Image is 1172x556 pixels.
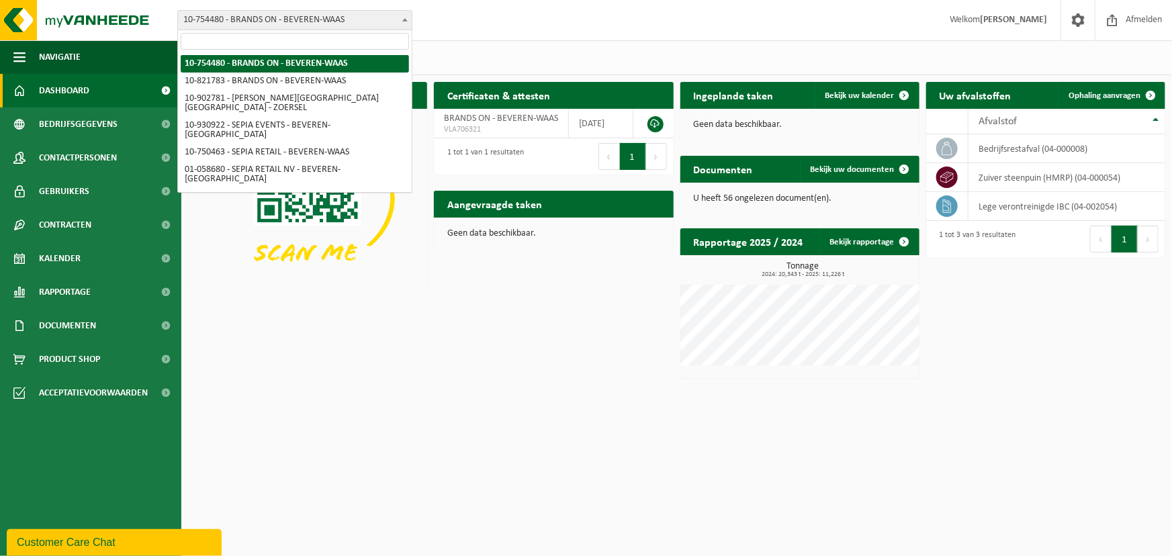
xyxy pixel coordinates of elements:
li: 10-821783 - BRANDS ON - BEVEREN-WAAS [181,73,409,90]
iframe: chat widget [7,526,224,556]
span: Acceptatievoorwaarden [39,376,148,410]
span: Bekijk uw documenten [811,165,895,174]
h2: Ingeplande taken [680,82,787,108]
span: Gebruikers [39,175,89,208]
td: zuiver steenpuin (HMRP) (04-000054) [968,163,1165,192]
span: Rapportage [39,275,91,309]
button: Next [646,143,667,170]
li: 10-930922 - SEPIA EVENTS - BEVEREN-[GEOGRAPHIC_DATA] [181,117,409,144]
li: 10-918625 - [PERSON_NAME][GEOGRAPHIC_DATA] - [GEOGRAPHIC_DATA] - [GEOGRAPHIC_DATA]-[GEOGRAPHIC_DATA] [181,188,409,224]
p: Geen data beschikbaar. [694,120,906,130]
li: 01-058680 - SEPIA RETAIL NV - BEVEREN-[GEOGRAPHIC_DATA] [181,161,409,188]
button: 1 [1112,226,1138,252]
li: 10-750463 - SEPIA RETAIL - BEVEREN-WAAS [181,144,409,161]
button: 1 [620,143,646,170]
button: Previous [598,143,620,170]
button: Previous [1090,226,1112,252]
a: Bekijk uw documenten [800,156,918,183]
img: Download de VHEPlus App [188,109,427,288]
span: BRANDS ON - BEVEREN-WAAS [444,113,558,124]
h3: Tonnage [687,262,919,278]
span: Dashboard [39,74,89,107]
span: VLA706321 [444,124,558,135]
a: Bekijk uw kalender [815,82,918,109]
span: Documenten [39,309,96,342]
span: Product Shop [39,342,100,376]
span: Ophaling aanvragen [1069,91,1140,100]
span: Contactpersonen [39,141,117,175]
a: Ophaling aanvragen [1058,82,1164,109]
h2: Uw afvalstoffen [926,82,1025,108]
span: Contracten [39,208,91,242]
td: [DATE] [569,109,633,138]
span: Afvalstof [979,116,1017,127]
h2: Aangevraagde taken [434,191,555,217]
button: Next [1138,226,1159,252]
li: 10-754480 - BRANDS ON - BEVEREN-WAAS [181,55,409,73]
span: Bekijk uw kalender [825,91,895,100]
h2: Certificaten & attesten [434,82,564,108]
li: 10-902781 - [PERSON_NAME][GEOGRAPHIC_DATA] [GEOGRAPHIC_DATA] - ZOERSEL [181,90,409,117]
h2: Rapportage 2025 / 2024 [680,228,817,254]
td: bedrijfsrestafval (04-000008) [968,134,1165,163]
span: 2024: 20,343 t - 2025: 11,226 t [687,271,919,278]
span: 10-754480 - BRANDS ON - BEVEREN-WAAS [178,11,412,30]
p: U heeft 56 ongelezen document(en). [694,194,906,203]
span: 10-754480 - BRANDS ON - BEVEREN-WAAS [177,10,412,30]
span: Bedrijfsgegevens [39,107,118,141]
span: Kalender [39,242,81,275]
div: 1 tot 3 van 3 resultaten [933,224,1016,254]
p: Geen data beschikbaar. [447,229,660,238]
a: Bekijk rapportage [819,228,918,255]
span: Navigatie [39,40,81,74]
td: Lege verontreinigde IBC (04-002054) [968,192,1165,221]
h2: Documenten [680,156,766,182]
div: 1 tot 1 van 1 resultaten [441,142,524,171]
strong: [PERSON_NAME] [980,15,1047,25]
